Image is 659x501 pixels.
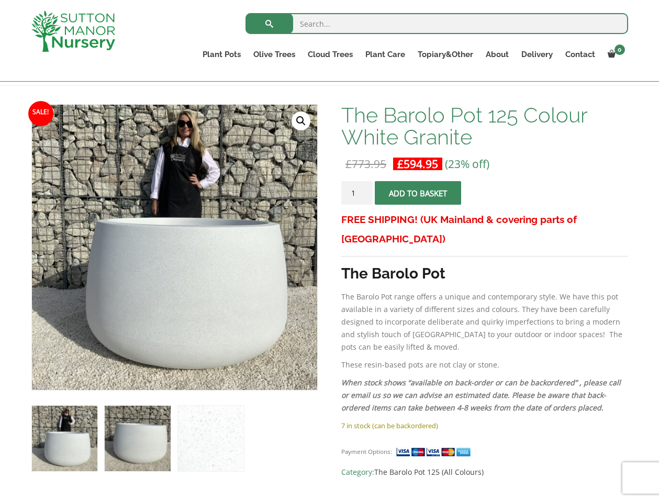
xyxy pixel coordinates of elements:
[411,47,479,62] a: Topiary&Other
[341,377,621,413] em: When stock shows “available on back-order or can be backordered” , please call or email us so we ...
[601,47,628,62] a: 0
[341,359,628,371] p: These resin-based pots are not clay or stone.
[245,13,628,34] input: Search...
[559,47,601,62] a: Contact
[341,466,628,478] span: Category:
[32,406,97,471] img: The Barolo Pot 125 Colour White Granite
[105,406,170,471] img: The Barolo Pot 125 Colour White Granite - Image 2
[345,157,386,171] bdi: 773.95
[396,447,474,458] img: payment supported
[341,181,373,205] input: Product quantity
[515,47,559,62] a: Delivery
[445,157,489,171] span: (23% off)
[196,47,247,62] a: Plant Pots
[247,47,301,62] a: Olive Trees
[31,10,115,52] img: logo
[341,291,628,353] p: The Barolo Pot range offers a unique and contemporary style. We have this pot available in a vari...
[341,448,392,455] small: Payment Options:
[178,406,243,471] img: The Barolo Pot 125 Colour White Granite - Image 3
[341,104,628,148] h1: The Barolo Pot 125 Colour White Granite
[397,157,438,171] bdi: 594.95
[479,47,515,62] a: About
[359,47,411,62] a: Plant Care
[341,419,628,432] p: 7 in stock (can be backordered)
[615,44,625,55] span: 0
[341,265,445,282] strong: The Barolo Pot
[345,157,352,171] span: £
[28,101,53,126] span: Sale!
[375,181,461,205] button: Add to basket
[397,157,404,171] span: £
[301,47,359,62] a: Cloud Trees
[292,112,310,130] a: View full-screen image gallery
[341,210,628,249] h3: FREE SHIPPING! (UK Mainland & covering parts of [GEOGRAPHIC_DATA])
[374,467,484,477] a: The Barolo Pot 125 (All Colours)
